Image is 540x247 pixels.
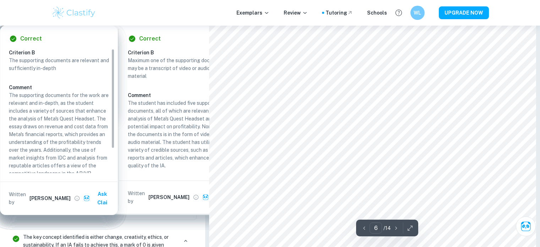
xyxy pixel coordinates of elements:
[393,7,405,19] button: Help and Feedback
[139,34,161,43] h6: Correct
[82,188,115,209] button: Ask Clai
[9,91,109,201] p: The supporting documents for the work are relevant and in-depth, as the student includes a variet...
[72,193,82,203] button: View full profile
[9,190,28,206] p: Written by
[128,99,228,170] p: The student has included five supporting documents, all of which are relevant to the analysis of ...
[9,84,109,91] h6: Comment
[516,216,536,236] button: Ask Clai
[51,6,97,20] img: Clastify logo
[29,194,71,202] h6: [PERSON_NAME]
[367,9,387,17] a: Schools
[410,6,425,20] button: WL
[326,9,353,17] a: Tutoring
[236,9,269,17] p: Exemplars
[9,49,115,57] h6: Criterion B
[202,194,209,201] img: clai.svg
[128,49,234,57] h6: Criterion B
[284,9,308,17] p: Review
[383,224,391,232] p: / 14
[128,57,228,80] p: Maximum one of the supporting documents may be a transcript of video or audio material
[191,192,201,202] button: View full profile
[12,235,20,243] svg: Correct
[9,57,109,72] p: The supporting documents are relevant and sufficiently in-depth
[413,9,421,17] h6: WL
[20,34,42,43] h6: Correct
[148,193,190,201] h6: [PERSON_NAME]
[83,195,90,202] img: clai.svg
[128,189,147,205] p: Written by
[201,187,234,208] button: Ask Clai
[128,91,228,99] h6: Comment
[439,6,489,19] button: UPGRADE NOW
